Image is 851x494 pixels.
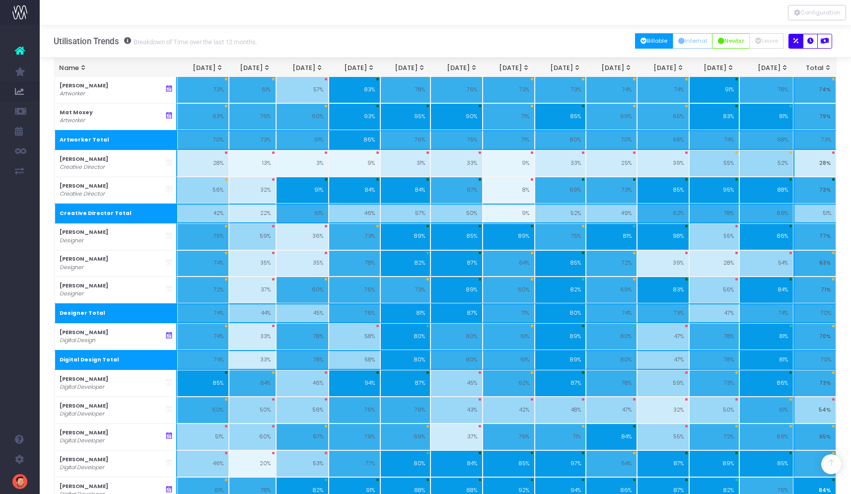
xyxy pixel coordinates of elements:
div: [DATE] [385,63,425,73]
td: 54% [793,397,837,423]
td: 22% [229,204,276,223]
td: 47% [637,323,689,350]
th: Apr 25: activate to sort column ascending [689,58,739,78]
td: 28% [793,150,837,177]
div: [DATE] [591,63,632,73]
td: 86% [329,130,380,150]
td: 70% [793,350,837,370]
td: 77% [793,223,837,250]
td: 67% [430,177,483,204]
td: 3% [276,150,329,177]
td: 9% [329,150,380,177]
td: 45% [430,370,483,397]
td: 78% [689,204,739,223]
td: 51% [177,423,229,450]
td: 47% [586,397,637,423]
td: 74% [177,250,229,277]
td: 73% [689,370,739,397]
td: 48% [535,397,586,423]
td: 80% [380,323,430,350]
td: 76% [329,303,380,323]
td: 64% [483,250,535,277]
td: 25% [586,150,637,177]
td: 78% [276,323,329,350]
strong: [PERSON_NAME] [60,182,108,190]
th: May 25: activate to sort column ascending [739,58,793,78]
td: 37% [229,277,276,303]
td: 82% [535,277,586,303]
td: 62% [637,204,689,223]
td: 56% [689,277,739,303]
td: 72% [689,423,739,450]
td: 83% [329,76,380,103]
div: [DATE] [694,63,734,73]
td: 95% [380,103,430,130]
td: 63% [793,250,837,277]
td: 85% [430,223,483,250]
td: 76% [380,397,430,423]
td: 61% [739,397,793,423]
td: 60% [177,397,229,423]
td: 39% [637,250,689,277]
td: 32% [637,397,689,423]
td: 86% [739,223,793,250]
td: 78% [739,76,793,103]
td: 43% [430,397,483,423]
th: Feb 25: activate to sort column ascending [586,58,638,78]
td: 69% [586,277,637,303]
td: 70% [793,303,837,323]
td: 89% [380,223,430,250]
td: 67% [276,423,329,450]
td: 73% [229,130,276,150]
td: 73% [793,130,837,150]
td: 8% [483,177,535,204]
td: 60% [229,423,276,450]
td: 71% [483,130,535,150]
td: 83% [689,103,739,130]
td: 85% [535,250,586,277]
td: 76% [229,103,276,130]
td: 82% [380,250,430,277]
div: [DATE] [642,63,684,73]
td: 90% [430,103,483,130]
td: 64% [229,370,276,397]
td: 85% [177,370,229,397]
i: Digital Developer [60,410,104,418]
i: Designer [60,237,83,245]
td: 69% [739,423,793,450]
strong: [PERSON_NAME] [60,282,108,289]
td: 72% [177,277,229,303]
td: 76% [430,76,483,103]
td: 84% [329,177,380,204]
td: 55% [689,150,739,177]
td: 87% [380,370,430,397]
td: 80% [430,350,483,370]
div: Name [59,63,172,73]
td: 74% [637,76,689,103]
td: 69% [535,177,586,204]
td: 89% [483,223,535,250]
td: 80% [380,450,430,477]
td: 33% [430,150,483,177]
strong: [PERSON_NAME] [60,329,108,336]
i: Digital Developer [60,383,104,391]
td: 89% [535,323,586,350]
td: 74% [586,303,637,323]
td: 28% [177,150,229,177]
div: [DATE] [334,63,375,73]
td: 87% [637,450,689,477]
td: 47% [637,350,689,370]
td: 80% [535,303,586,323]
td: 83% [637,277,689,303]
td: 84% [739,277,793,303]
td: 80% [586,350,637,370]
i: Digital Developer [60,464,104,472]
td: 78% [689,350,739,370]
td: 94% [329,370,380,397]
td: 84% [586,423,637,450]
td: 58% [329,350,380,370]
td: 71% [535,423,586,450]
td: 60% [276,103,329,130]
th: Mar 25: activate to sort column ascending [637,58,689,78]
div: [DATE] [234,63,271,73]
